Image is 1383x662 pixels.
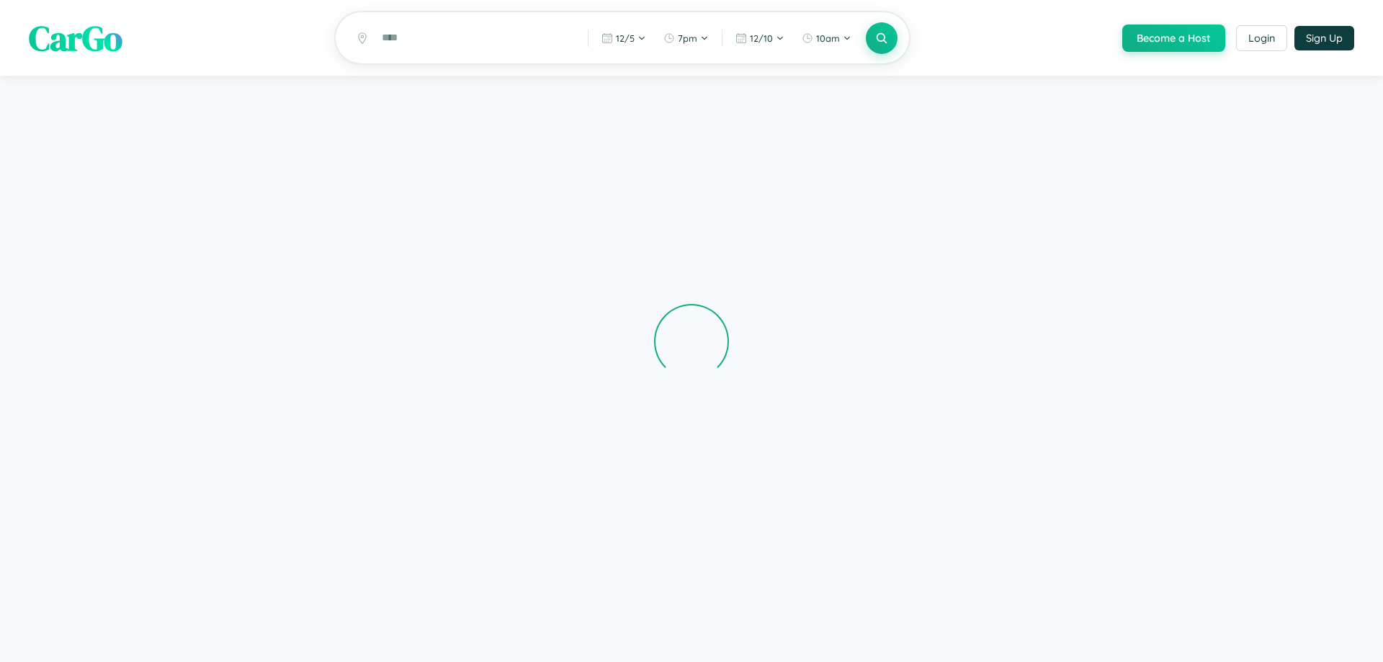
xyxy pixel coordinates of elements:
[1294,26,1354,50] button: Sign Up
[29,14,122,62] span: CarGo
[678,32,697,44] span: 7pm
[656,27,716,50] button: 7pm
[594,27,653,50] button: 12/5
[816,32,840,44] span: 10am
[795,27,859,50] button: 10am
[1122,24,1225,52] button: Become a Host
[750,32,773,44] span: 12 / 10
[1236,25,1287,51] button: Login
[616,32,635,44] span: 12 / 5
[728,27,792,50] button: 12/10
